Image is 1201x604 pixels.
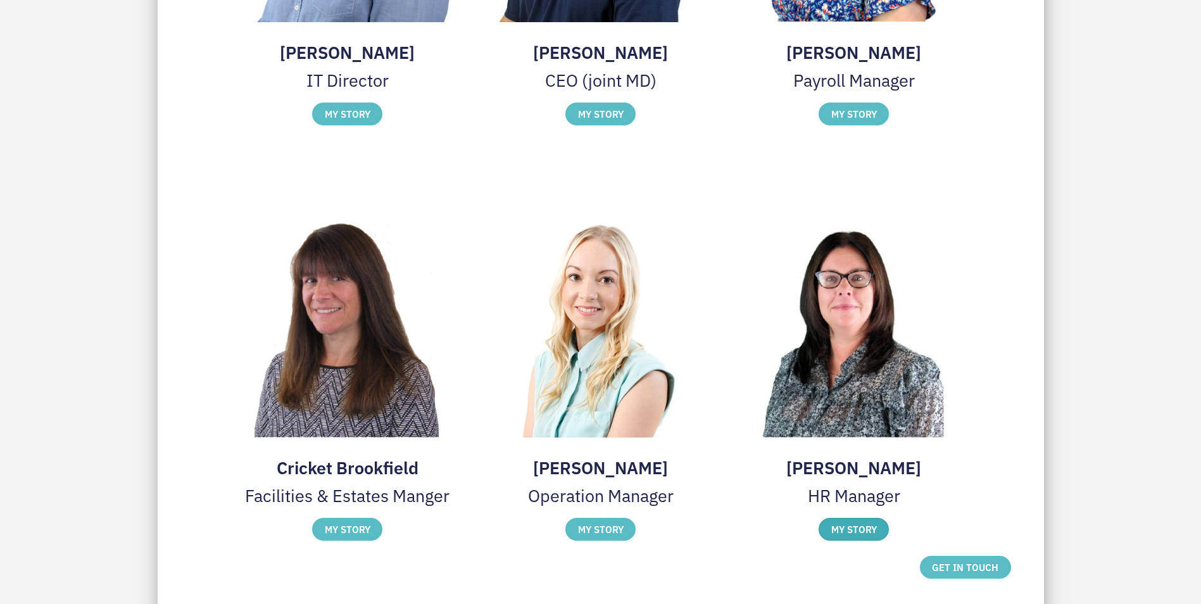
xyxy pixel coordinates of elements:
p: Facilities & Estates Manger [230,482,465,508]
img: Nic Draycott thumbnail [484,161,718,437]
h3: Cricket Brookfield [230,456,465,477]
label: MY STORY [819,518,889,541]
label: MY STORY [312,103,382,125]
a: GET IN TOUCH [920,556,1011,579]
h3: [PERSON_NAME] [484,41,718,61]
label: MY STORY [312,518,382,541]
label: MY STORY [819,103,889,125]
p: Operation Manager [484,482,718,508]
h3: [PERSON_NAME] [737,456,971,477]
p: HR Manager [737,482,971,508]
label: MY STORY [565,103,636,125]
p: Payroll Manager [737,66,971,92]
img: Cricket Brookfield thumbnail [230,161,465,437]
p: CEO (joint MD) [484,66,718,92]
label: MY STORY [565,518,636,541]
h3: [PERSON_NAME] [737,41,971,61]
img: Jenni Welch thumbnail [737,161,971,437]
p: IT Director [230,66,465,92]
h3: [PERSON_NAME] [484,456,718,477]
h3: [PERSON_NAME] [230,41,465,61]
